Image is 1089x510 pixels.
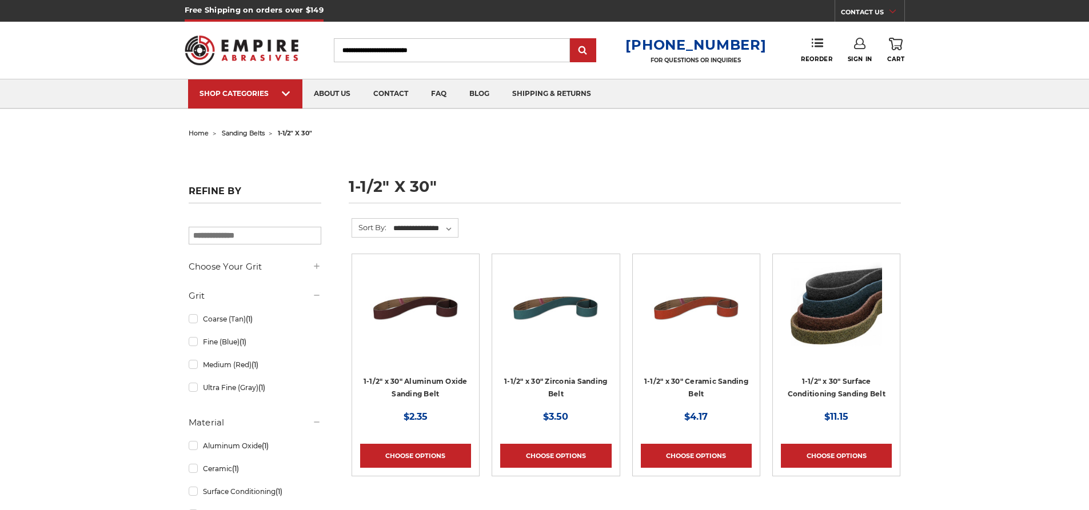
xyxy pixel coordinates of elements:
[781,262,892,373] a: 1.5"x30" Surface Conditioning Sanding Belts
[189,481,321,501] a: Surface Conditioning
[510,262,601,354] img: 1-1/2" x 30" Sanding Belt - Zirconia
[420,79,458,109] a: faq
[189,332,321,352] a: Fine (Blue)
[625,57,766,64] p: FOR QUESTIONS OR INQUIRIES
[362,79,420,109] a: contact
[185,28,299,73] img: Empire Abrasives
[848,55,872,63] span: Sign In
[189,459,321,479] a: Ceramic
[824,411,848,422] span: $11.15
[644,377,748,399] a: 1-1/2" x 30" Ceramic Sanding Belt
[500,444,611,468] a: Choose Options
[791,262,882,354] img: 1.5"x30" Surface Conditioning Sanding Belts
[189,355,321,375] a: Medium (Red)
[189,309,321,329] a: Coarse (Tan)
[572,39,595,62] input: Submit
[801,55,832,63] span: Reorder
[189,129,209,137] a: home
[189,186,321,203] h5: Refine by
[352,219,386,236] label: Sort By:
[500,262,611,373] a: 1-1/2" x 30" Sanding Belt - Zirconia
[189,289,321,303] h5: Grit
[189,260,321,274] h5: Choose Your Grit
[887,38,904,63] a: Cart
[349,179,901,203] h1: 1-1/2" x 30"
[360,444,471,468] a: Choose Options
[258,383,265,392] span: (1)
[501,79,603,109] a: shipping & returns
[246,315,253,323] span: (1)
[543,411,568,422] span: $3.50
[302,79,362,109] a: about us
[222,129,265,137] a: sanding belts
[262,441,269,450] span: (1)
[252,360,258,369] span: (1)
[887,55,904,63] span: Cart
[189,436,321,456] a: Aluminum Oxide
[364,377,468,399] a: 1-1/2" x 30" Aluminum Oxide Sanding Belt
[240,338,246,346] span: (1)
[641,262,752,373] a: 1-1/2" x 30" Sanding Belt - Ceramic
[458,79,501,109] a: blog
[841,6,904,22] a: CONTACT US
[370,262,461,354] img: 1-1/2" x 30" Sanding Belt - Aluminum Oxide
[625,37,766,53] a: [PHONE_NUMBER]
[200,89,291,98] div: SHOP CATEGORIES
[392,220,458,237] select: Sort By:
[504,377,607,399] a: 1-1/2" x 30" Zirconia Sanding Belt
[788,377,885,399] a: 1-1/2" x 30" Surface Conditioning Sanding Belt
[278,129,312,137] span: 1-1/2" x 30"
[641,444,752,468] a: Choose Options
[684,411,708,422] span: $4.17
[276,487,282,496] span: (1)
[801,38,832,62] a: Reorder
[651,262,742,354] img: 1-1/2" x 30" Sanding Belt - Ceramic
[781,444,892,468] a: Choose Options
[189,378,321,397] a: Ultra Fine (Gray)
[232,464,239,473] span: (1)
[189,416,321,429] h5: Material
[360,262,471,373] a: 1-1/2" x 30" Sanding Belt - Aluminum Oxide
[404,411,428,422] span: $2.35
